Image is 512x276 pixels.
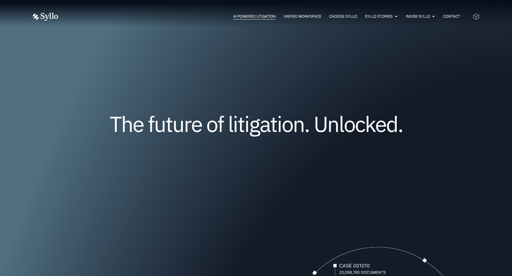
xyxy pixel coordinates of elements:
[406,14,430,19] a: Inside Syllo
[33,13,58,21] img: Vector
[70,14,460,20] nav: Menu
[283,14,321,19] a: Unified Workspace
[70,14,460,20] div: Menu Toggle
[329,14,357,19] a: Choose Syllo
[443,14,460,19] a: Contact
[70,114,442,134] h1: The future of litigation. Unlocked.
[233,14,276,19] a: AI Powered Litigation
[365,14,393,19] a: Syllo Stories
